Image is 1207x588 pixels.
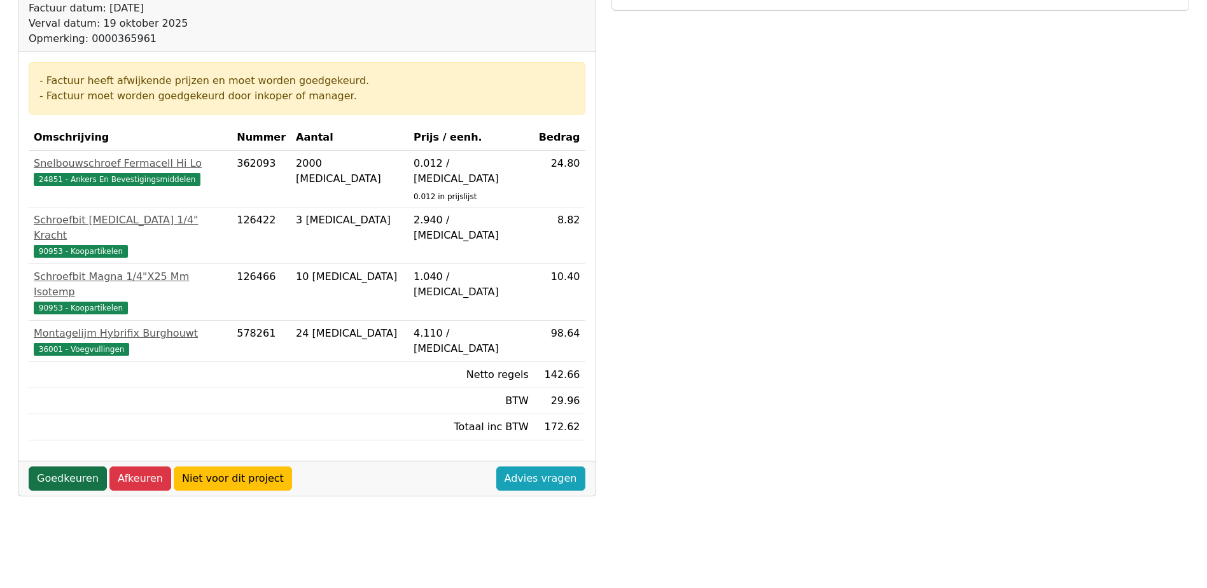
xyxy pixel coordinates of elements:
div: 10 [MEDICAL_DATA] [296,269,403,284]
div: 2000 [MEDICAL_DATA] [296,156,403,186]
td: 126466 [232,264,291,321]
div: 4.110 / [MEDICAL_DATA] [414,326,529,356]
div: Snelbouwschroef Fermacell Hi Lo [34,156,227,171]
td: 172.62 [534,414,585,440]
td: Totaal inc BTW [408,414,534,440]
td: 10.40 [534,264,585,321]
span: 90953 - Koopartikelen [34,245,128,258]
div: 0.012 / [MEDICAL_DATA] [414,156,529,186]
a: Schroefbit Magna 1/4"X25 Mm Isotemp90953 - Koopartikelen [34,269,227,315]
div: Verval datum: 19 oktober 2025 [29,16,487,31]
th: Nummer [232,125,291,151]
a: Goedkeuren [29,466,107,491]
td: 142.66 [534,362,585,388]
div: - Factuur heeft afwijkende prijzen en moet worden goedgekeurd. [39,73,575,88]
td: 362093 [232,151,291,207]
span: 90953 - Koopartikelen [34,302,128,314]
td: 29.96 [534,388,585,414]
td: 126422 [232,207,291,264]
div: Factuur datum: [DATE] [29,1,487,16]
a: Schroefbit [MEDICAL_DATA] 1/4" Kracht90953 - Koopartikelen [34,213,227,258]
div: Schroefbit Magna 1/4"X25 Mm Isotemp [34,269,227,300]
a: Montagelijm Hybrifix Burghouwt36001 - Voegvullingen [34,326,227,356]
td: 24.80 [534,151,585,207]
sub: 0.012 in prijslijst [414,192,477,201]
span: 36001 - Voegvullingen [34,343,129,356]
a: Advies vragen [496,466,585,491]
td: Netto regels [408,362,534,388]
div: Montagelijm Hybrifix Burghouwt [34,326,227,341]
div: Opmerking: 0000365961 [29,31,487,46]
th: Bedrag [534,125,585,151]
a: Afkeuren [109,466,171,491]
th: Aantal [291,125,408,151]
div: Schroefbit [MEDICAL_DATA] 1/4" Kracht [34,213,227,243]
a: Snelbouwschroef Fermacell Hi Lo24851 - Ankers En Bevestigingsmiddelen [34,156,227,186]
div: 24 [MEDICAL_DATA] [296,326,403,341]
td: 578261 [232,321,291,362]
a: Niet voor dit project [174,466,292,491]
td: 98.64 [534,321,585,362]
div: - Factuur moet worden goedgekeurd door inkoper of manager. [39,88,575,104]
th: Omschrijving [29,125,232,151]
div: 3 [MEDICAL_DATA] [296,213,403,228]
div: 1.040 / [MEDICAL_DATA] [414,269,529,300]
td: BTW [408,388,534,414]
th: Prijs / eenh. [408,125,534,151]
td: 8.82 [534,207,585,264]
span: 24851 - Ankers En Bevestigingsmiddelen [34,173,200,186]
div: 2.940 / [MEDICAL_DATA] [414,213,529,243]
